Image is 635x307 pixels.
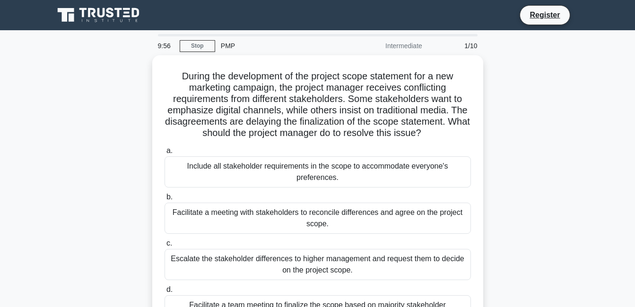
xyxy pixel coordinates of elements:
div: Include all stakeholder requirements in the scope to accommodate everyone's preferences. [165,156,471,188]
h5: During the development of the project scope statement for a new marketing campaign, the project m... [164,70,472,139]
div: PMP [215,36,345,55]
span: d. [166,285,173,293]
span: b. [166,193,173,201]
span: a. [166,146,173,154]
div: 9:56 [152,36,180,55]
a: Stop [180,40,215,52]
div: 1/10 [428,36,483,55]
div: Facilitate a meeting with stakeholders to reconcile differences and agree on the project scope. [165,203,471,234]
a: Register [524,9,565,21]
div: Escalate the stakeholder differences to higher management and request them to decide on the proje... [165,249,471,280]
span: c. [166,239,172,247]
div: Intermediate [345,36,428,55]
